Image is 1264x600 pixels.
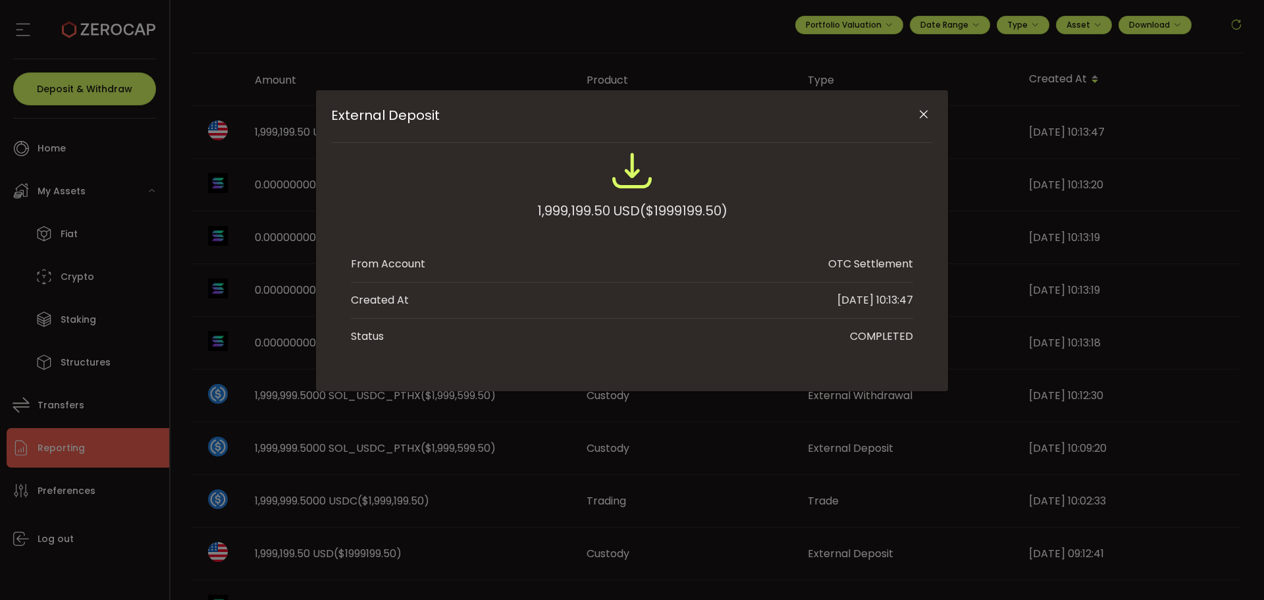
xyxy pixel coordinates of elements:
div: OTC Settlement [828,256,913,272]
iframe: Chat Widget [1198,537,1264,600]
div: 1,999,199.50 USD [537,199,727,223]
button: Close [912,103,935,126]
div: Status [351,329,384,344]
div: COMPLETED [850,329,913,344]
div: [DATE] 10:13:47 [837,292,913,308]
div: From Account [351,256,425,272]
div: Created At [351,292,409,308]
span: ($1999199.50) [640,199,727,223]
div: External Deposit [316,90,948,391]
span: External Deposit [331,107,873,123]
